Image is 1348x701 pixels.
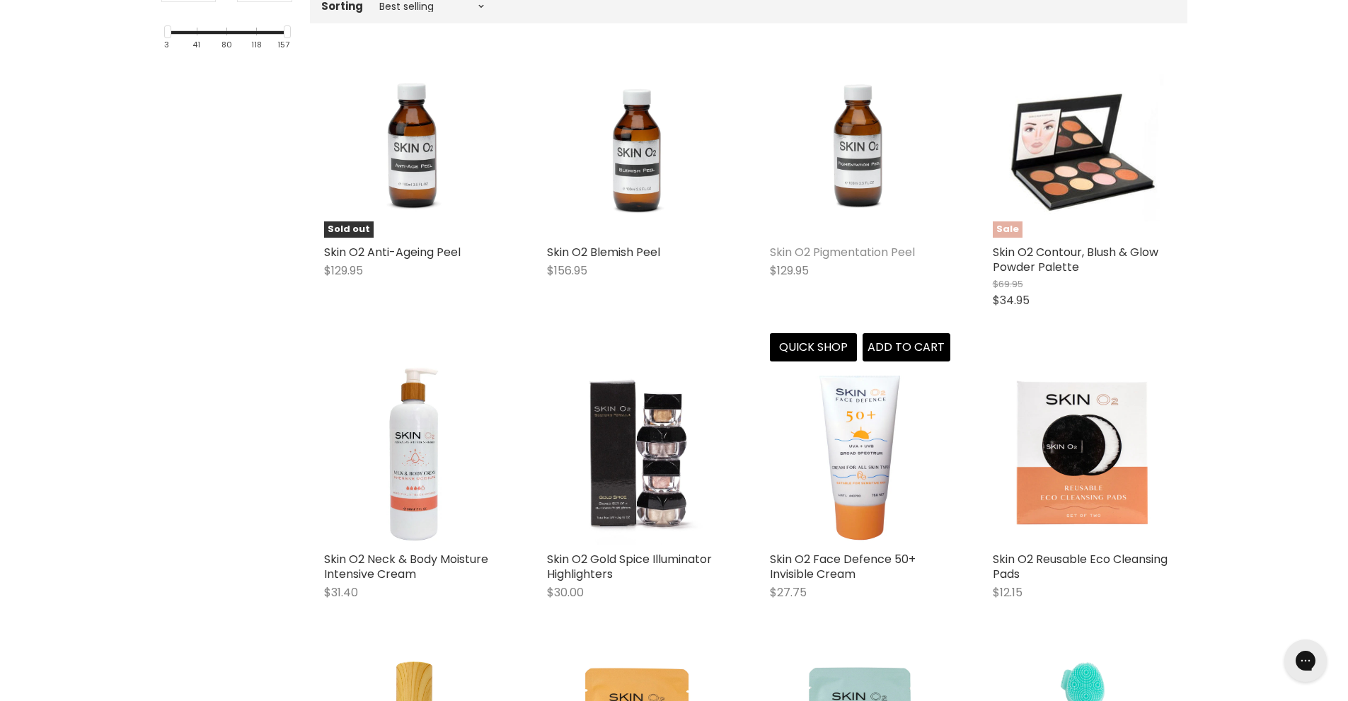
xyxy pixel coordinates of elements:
img: Skin O2 Contour, Blush & Glow Powder Palette [993,74,1173,221]
a: Skin O2 Face Defence 50+ Invisible Cream [770,551,916,582]
span: $129.95 [324,262,363,279]
span: $30.00 [547,584,584,601]
img: Skin O2 Gold Spice Illuminator Highlighters [547,364,727,545]
a: Skin O2 Anti-Ageing PeelSold out [324,57,505,238]
span: $27.75 [770,584,807,601]
img: Skin O2 Blemish Peel [547,57,727,238]
div: 41 [192,40,200,50]
a: Skin O2 Pigmentation Peel [770,244,915,260]
div: 157 [277,40,289,50]
img: Skin O2 Neck & Body Moisture Intensive Cream [324,364,505,545]
a: Skin O2 Contour, Blush & Glow Powder PaletteSale [993,57,1173,238]
img: Skin O2 Pigmentation Peel [770,57,950,238]
span: $12.15 [993,584,1022,601]
span: Sold out [324,221,374,238]
span: $69.95 [993,277,1023,291]
a: Skin O2 Gold Spice Illuminator Highlighters [547,551,712,582]
span: $31.40 [324,584,358,601]
div: 3 [164,40,169,50]
span: Sale [993,221,1022,238]
div: 80 [221,40,232,50]
a: Skin O2 Neck & Body Moisture Intensive Cream [324,551,488,582]
span: Add to cart [868,339,945,355]
a: Skin O2 Anti-Ageing Peel [324,244,461,260]
div: 118 [251,40,262,50]
img: Skin O2 Face Defence 50+ Invisible Cream [770,364,950,545]
button: Add to cart [863,333,950,361]
button: Quick shop [770,333,858,361]
a: Skin O2 Reusable Eco Cleansing Pads [993,551,1168,582]
img: Skin O2 Anti-Ageing Peel [324,57,505,238]
span: $129.95 [770,262,809,279]
iframe: Gorgias live chat messenger [1277,635,1334,687]
a: Skin O2 Contour, Blush & Glow Powder Palette [993,244,1158,275]
img: Skin O2 Reusable Eco Cleansing Pads [993,364,1173,545]
a: Skin O2 Blemish Peel [547,244,660,260]
span: $34.95 [993,292,1030,308]
span: $156.95 [547,262,587,279]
